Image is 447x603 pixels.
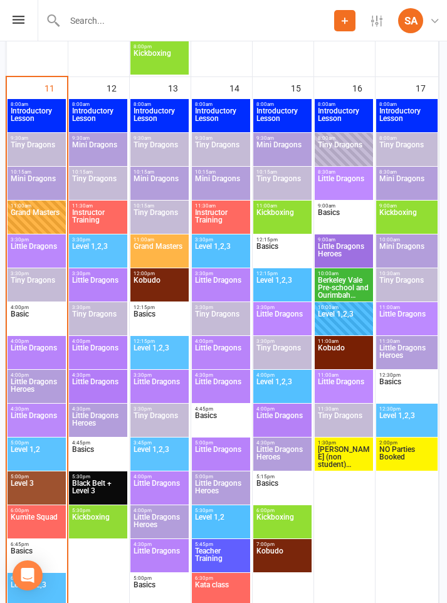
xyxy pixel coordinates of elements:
input: Search... [61,12,334,29]
span: 3:30pm [194,237,248,243]
span: Tiny Dragons [71,310,125,333]
span: 4:45pm [71,440,125,446]
span: Little Dragons Heroes [10,378,63,401]
span: Kickboxing [133,50,186,72]
span: Level 1,2 [194,513,248,536]
span: Mini Dragons [256,141,309,164]
span: Little Dragons [194,446,248,468]
span: Level 3 [10,480,63,502]
span: 11:00am [317,372,371,378]
span: 3:45pm [133,440,186,446]
span: 5:00pm [194,474,248,480]
div: 16 [352,77,375,98]
span: Black Belt + Level 3 [71,480,125,502]
div: 12 [107,77,129,98]
span: 8:00am [317,102,371,107]
span: 11:00am [317,338,371,344]
span: Basics [256,480,309,502]
span: 3:30pm [256,305,309,310]
span: Introductory Lesson [379,107,435,130]
div: 15 [291,77,313,98]
span: 3:30pm [10,271,63,276]
span: Little Dragons [10,344,63,367]
span: Level 1,2,3 [71,243,125,265]
span: 11:00am [133,237,186,243]
span: Little Dragons [256,310,309,333]
span: Little Dragons [317,175,371,197]
span: Kickboxing [71,513,125,536]
span: 5:30pm [194,508,248,513]
span: 5:00pm [194,440,248,446]
span: Basics [133,310,186,333]
span: 5:00pm [10,440,63,446]
span: 3:30pm [194,271,248,276]
span: 6:00pm [256,508,309,513]
div: SA [398,8,423,33]
span: 10:00am [379,237,435,243]
span: Little Dragons [194,378,248,401]
span: 5:00pm [133,575,186,581]
span: Berkeley Vale Pre-school and Ourimbah Learning Ha... [317,276,371,299]
span: 10:15am [133,169,186,175]
span: Teacher Training [194,547,248,570]
span: Kickboxing [379,209,435,231]
span: 10:15am [256,169,309,175]
span: Little Dragons [71,276,125,299]
span: Level 1,2,3 [133,344,186,367]
span: 12:15pm [133,338,186,344]
span: Little Dragons [133,547,186,570]
span: 2:00pm [379,440,435,446]
span: 11:00am [379,305,435,310]
span: Little Dragons [71,344,125,367]
span: 10:15am [194,169,248,175]
span: 10:00am [317,271,371,276]
span: Level 1,2,3 [317,310,371,333]
span: Tiny Dragons [71,175,125,197]
span: Kobudo [317,344,371,367]
span: 3:30pm [71,237,125,243]
span: Little Dragons [317,378,371,401]
span: 7:00pm [256,542,309,547]
span: Basics [71,446,125,468]
span: Introductory Lesson [10,107,63,130]
span: [PERSON_NAME] (non student) Birthday Party [317,446,371,468]
span: 12:30pm [379,406,435,412]
span: Basics [379,378,435,401]
span: 8:00pm [133,44,186,50]
span: Little Dragons [133,378,186,401]
span: Mini Dragons [379,175,435,197]
span: Mini Dragons [71,141,125,164]
span: Introductory Lesson [71,107,125,130]
span: NO Parties Booked [379,446,435,468]
span: Mini Dragons [133,175,186,197]
span: Tiny Dragons [133,209,186,231]
span: Level 1,2,3 [256,378,309,401]
span: 4:00pm [256,372,309,378]
span: Kobudo [256,547,309,570]
span: 12:15pm [133,305,186,310]
span: 11:30am [379,338,435,344]
span: 11:00am [10,203,63,209]
span: Little Dragons Heroes [256,446,309,468]
span: Kickboxing [256,209,309,231]
span: Little Dragons [194,276,248,299]
span: Level 1,2 [10,446,63,468]
span: 9:30am [10,135,63,141]
span: 3:30pm [133,406,186,412]
span: 8:00am [256,102,309,107]
span: Tiny Dragons [317,412,371,434]
span: Tiny Dragons [379,276,435,299]
span: Kickboxing [256,513,309,536]
span: 3:30pm [71,305,125,310]
span: 4:00pm [194,338,248,344]
div: Open Intercom Messenger [13,560,43,590]
span: Tiny Dragons [133,412,186,434]
span: Tiny Dragons [194,141,248,164]
div: 11 [45,77,67,98]
span: Little Dragons Heroes [194,480,248,502]
span: 4:00pm [10,338,63,344]
span: Introductory Lesson [317,107,371,130]
span: 12:30pm [379,372,435,378]
span: 3:30pm [10,237,63,243]
span: Grand Masters [10,209,63,231]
